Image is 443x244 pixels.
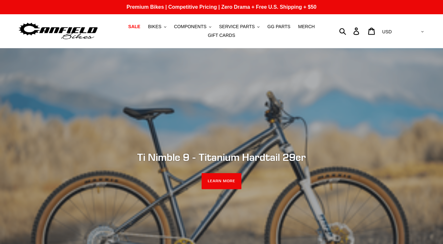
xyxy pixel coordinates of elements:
span: GIFT CARDS [208,33,235,38]
button: SERVICE PARTS [216,22,263,31]
a: SALE [125,22,143,31]
img: Canfield Bikes [18,21,99,41]
h2: Ti Nimble 9 - Titanium Hardtail 29er [45,151,398,163]
button: COMPONENTS [171,22,215,31]
a: GG PARTS [264,22,293,31]
a: GIFT CARDS [205,31,238,40]
span: SERVICE PARTS [219,24,255,29]
span: GG PARTS [267,24,290,29]
span: SALE [128,24,140,29]
button: BIKES [145,22,170,31]
span: COMPONENTS [174,24,206,29]
a: MERCH [295,22,318,31]
span: BIKES [148,24,161,29]
span: MERCH [298,24,315,29]
a: LEARN MORE [202,173,241,189]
